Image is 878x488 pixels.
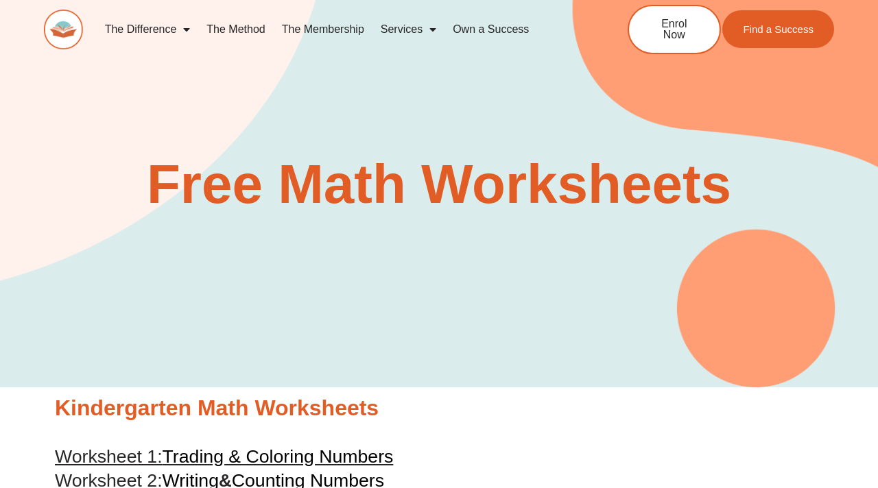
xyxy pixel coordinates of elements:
[372,14,444,45] a: Services
[722,10,834,48] a: Find a Success
[97,14,199,45] a: The Difference
[274,14,372,45] a: The Membership
[55,446,393,467] a: Worksheet 1:Trading & Coloring Numbers
[444,14,537,45] a: Own a Success
[628,5,721,54] a: Enrol Now
[743,24,814,34] span: Find a Success
[55,394,823,423] h2: Kindergarten Math Worksheets
[163,446,394,467] span: Trading & Coloring Numbers
[55,446,163,467] span: Worksheet 1:
[97,14,583,45] nav: Menu
[643,333,878,488] iframe: Chat Widget
[48,157,830,212] h2: Free Math Worksheets
[198,14,273,45] a: The Method
[650,19,699,40] span: Enrol Now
